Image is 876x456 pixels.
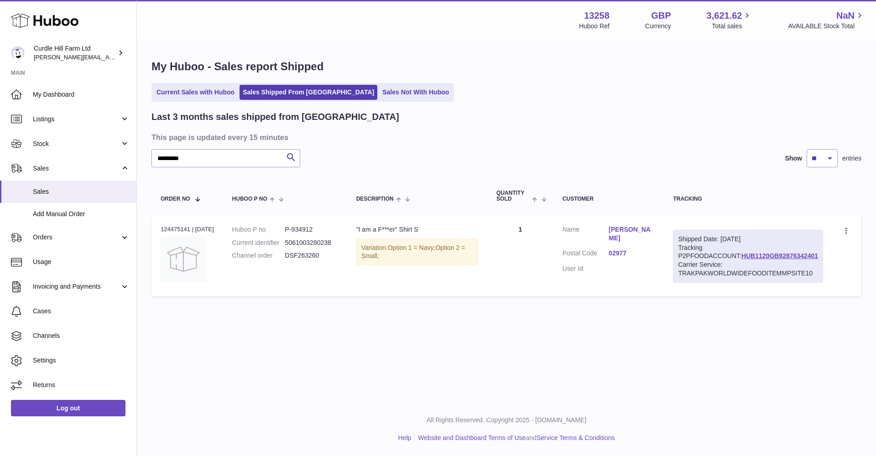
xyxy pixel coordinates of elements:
[678,235,818,244] div: Shipped Date: [DATE]
[33,233,120,242] span: Orders
[33,140,120,148] span: Stock
[673,230,823,283] div: Tracking P2PFOODACCOUNT:
[285,251,338,260] dd: DSF263260
[161,196,190,202] span: Order No
[388,244,436,251] span: Option 1 = Navy;
[741,252,818,259] a: HUB1120GB92876342401
[33,356,130,365] span: Settings
[232,225,285,234] dt: Huboo P no
[678,260,818,278] div: Carrier Service: TRAKPAKWORLDWIDEFOODITEMMPSITE10
[788,10,865,31] a: NaN AVAILABLE Stock Total
[33,332,130,340] span: Channels
[33,307,130,316] span: Cases
[563,196,655,202] div: Customer
[34,53,183,61] span: [PERSON_NAME][EMAIL_ADDRESS][DOMAIN_NAME]
[584,10,610,22] strong: 13258
[609,249,655,258] a: 02977
[33,210,130,218] span: Add Manual Order
[161,236,206,282] img: no-photo.jpg
[33,282,120,291] span: Invoicing and Payments
[563,249,609,260] dt: Postal Code
[579,22,610,31] div: Huboo Ref
[11,46,25,60] img: charlotte@diddlysquatfarmshop.com
[836,10,855,22] span: NaN
[33,258,130,266] span: Usage
[356,225,478,234] div: "I am a F***er" Shirt S
[151,59,861,74] h1: My Huboo - Sales report Shipped
[356,238,478,266] div: Variation:
[537,434,615,441] a: Service Terms & Conditions
[33,90,130,99] span: My Dashboard
[379,85,452,100] a: Sales Not With Huboo
[842,154,861,163] span: entries
[418,434,526,441] a: Website and Dashboard Terms of Use
[161,225,214,233] div: 124475141 | [DATE]
[415,434,615,442] li: and
[645,22,671,31] div: Currency
[673,196,823,202] div: Tracking
[151,132,859,142] h3: This page is updated every 15 minutes
[33,164,120,173] span: Sales
[707,10,742,22] span: 3,621.62
[33,187,130,196] span: Sales
[785,154,802,163] label: Show
[33,115,120,124] span: Listings
[563,264,609,273] dt: User Id
[356,196,394,202] span: Description
[788,22,865,31] span: AVAILABLE Stock Total
[11,400,125,416] a: Log out
[707,10,753,31] a: 3,621.62 Total sales
[712,22,752,31] span: Total sales
[34,44,116,62] div: Curdle Hill Farm Ltd
[232,238,285,247] dt: Current identifier
[285,238,338,247] dd: 5061003280238
[487,216,553,296] td: 1
[144,416,869,425] p: All Rights Reserved. Copyright 2025 - [DOMAIN_NAME]
[153,85,238,100] a: Current Sales with Huboo
[651,10,671,22] strong: GBP
[240,85,377,100] a: Sales Shipped From [GEOGRAPHIC_DATA]
[398,434,412,441] a: Help
[496,190,530,202] span: Quantity Sold
[151,111,399,123] h2: Last 3 months sales shipped from [GEOGRAPHIC_DATA]
[285,225,338,234] dd: P-934912
[232,251,285,260] dt: Channel order
[609,225,655,243] a: [PERSON_NAME]
[33,381,130,389] span: Returns
[232,196,267,202] span: Huboo P no
[563,225,609,245] dt: Name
